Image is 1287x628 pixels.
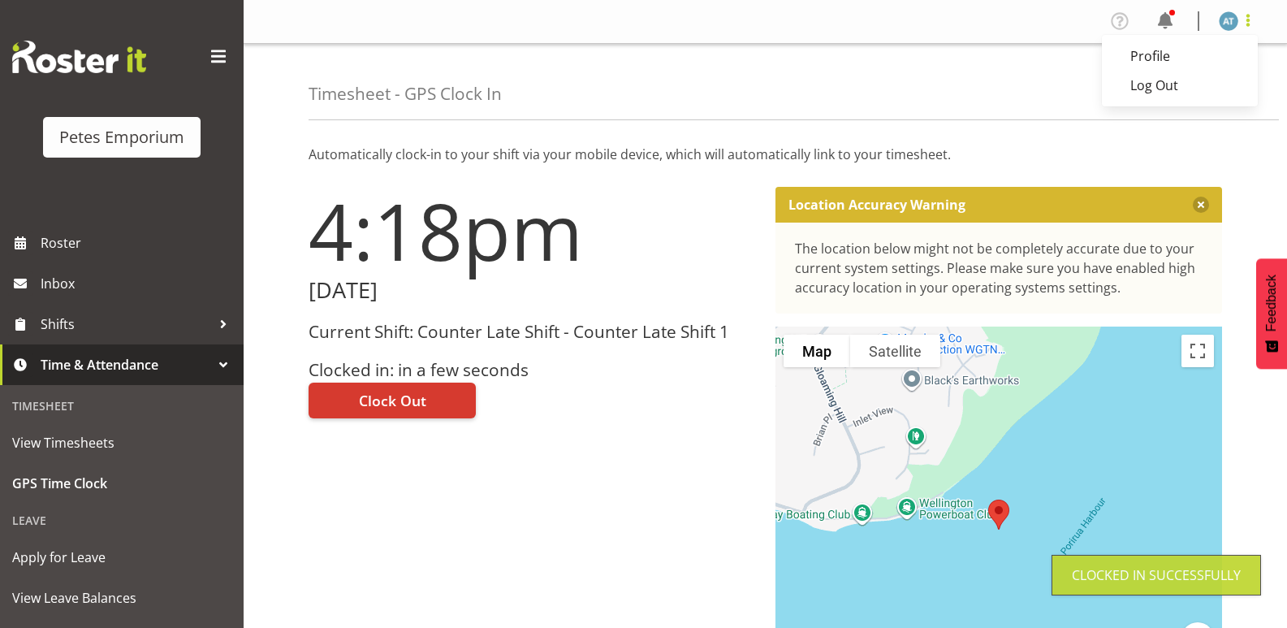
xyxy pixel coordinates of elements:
[41,231,235,255] span: Roster
[309,145,1222,164] p: Automatically clock-in to your shift via your mobile device, which will automatically link to you...
[1181,335,1214,367] button: Toggle fullscreen view
[4,504,240,537] div: Leave
[309,84,502,103] h4: Timesheet - GPS Clock In
[41,312,211,336] span: Shifts
[12,471,231,496] span: GPS Time Clock
[784,335,850,367] button: Show street map
[850,335,940,367] button: Show satellite imagery
[4,422,240,463] a: View Timesheets
[788,197,965,213] p: Location Accuracy Warning
[309,383,476,418] button: Clock Out
[41,353,211,377] span: Time & Attendance
[359,390,426,411] span: Clock Out
[12,41,146,73] img: Rosterit website logo
[309,361,756,379] h3: Clocked in: in a few seconds
[12,545,231,570] span: Apply for Leave
[1219,11,1238,31] img: alex-micheal-taniwha5364.jpg
[1264,275,1279,331] span: Feedback
[1102,71,1258,100] a: Log Out
[41,271,235,296] span: Inbox
[12,431,231,455] span: View Timesheets
[1256,258,1287,369] button: Feedback - Show survey
[795,239,1203,297] div: The location below might not be completely accurate due to your current system settings. Please m...
[309,278,756,303] h2: [DATE]
[1193,197,1209,213] button: Close message
[4,389,240,422] div: Timesheet
[1102,41,1258,71] a: Profile
[309,323,756,341] h3: Current Shift: Counter Late Shift - Counter Late Shift 1
[12,586,231,610] span: View Leave Balances
[4,578,240,618] a: View Leave Balances
[4,537,240,578] a: Apply for Leave
[1072,565,1241,585] div: Clocked in Successfully
[59,125,184,149] div: Petes Emporium
[4,463,240,504] a: GPS Time Clock
[309,187,756,275] h1: 4:18pm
